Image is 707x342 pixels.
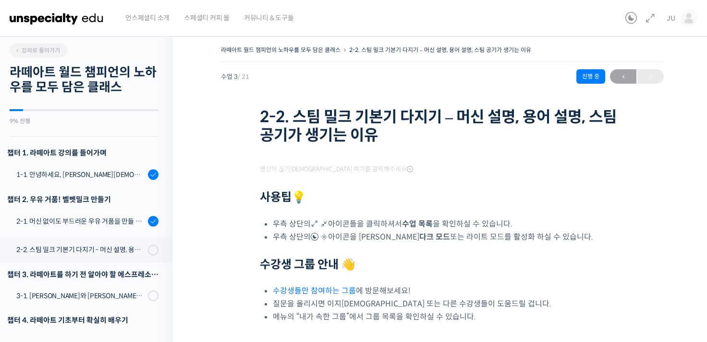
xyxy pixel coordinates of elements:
[260,190,306,204] strong: 사용팁
[7,268,158,281] div: 챕터 3. 라떼아트를 하기 전 알아야 할 에스프레소 지식
[292,190,306,204] strong: 💡
[221,74,249,80] span: 수업 3
[273,230,625,243] li: 우측 상단의 아이콘을 [PERSON_NAME] 또는 라이트 모드를 활성화 하실 수 있습니다.
[7,314,158,327] div: 챕터 4. 라떼아트 기초부터 확실히 배우기
[14,47,60,54] span: 강의로 돌아가기
[16,291,145,301] div: 3-1. [PERSON_NAME]와 [PERSON_NAME], [PERSON_NAME]과 백플러싱이 라떼아트에 미치는 영향
[221,46,341,53] a: 라떼아트 월드 챔피언의 노하우를 모두 담은 클래스
[610,70,636,83] span: ←
[349,46,531,53] a: 2-2. 스팀 밀크 기본기 다지기 – 머신 설명, 용어 설명, 스팀 공기가 생기는 이유
[7,146,158,159] h3: 챕터 1. 라떼아트 강의를 들어가며
[16,216,145,227] div: 2-1. 머신 없이도 부드러운 우유 거품을 만들 수 있어요 (프렌치 프레스)
[10,65,158,95] h2: 라떼아트 월드 챔피언의 노하우를 모두 담은 클래스
[273,284,625,297] li: 에 방문해보세요!
[576,69,605,84] div: 진행 중
[273,286,356,296] a: 수강생들만 참여하는 그룹
[10,118,158,124] div: 9% 진행
[7,193,158,206] div: 챕터 2. 우유 거품! 벨벳밀크 만들기
[10,43,67,58] a: 강의로 돌아가기
[16,169,145,180] div: 1-1. 안녕하세요, [PERSON_NAME][DEMOGRAPHIC_DATA][PERSON_NAME]입니다.
[273,297,625,310] li: 질문을 올리시면 이지[DEMOGRAPHIC_DATA] 또는 다른 수강생들이 도움드릴 겁니다.
[610,69,636,84] a: ←이전
[667,14,675,23] span: JU
[419,232,450,242] b: 다크 모드
[238,73,249,81] span: / 21
[273,217,625,230] li: 우측 상단의 아이콘들을 클릭하셔서 을 확인하실 수 있습니다.
[260,257,355,272] strong: 수강생 그룹 안내 👋
[16,244,145,255] div: 2-2. 스팀 밀크 기본기 다지기 - 머신 설명, 용어 설명, 스팀 공기가 생기는 이유
[260,165,413,173] span: 영상이 끊기[DEMOGRAPHIC_DATA] 여기를 클릭해주세요
[260,108,625,145] h1: 2-2. 스팀 밀크 기본기 다지기 – 머신 설명, 용어 설명, 스팀 공기가 생기는 이유
[273,310,625,323] li: 메뉴의 “내가 속한 그룹”에서 그룹 목록을 확인하실 수 있습니다.
[402,219,433,229] b: 수업 목록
